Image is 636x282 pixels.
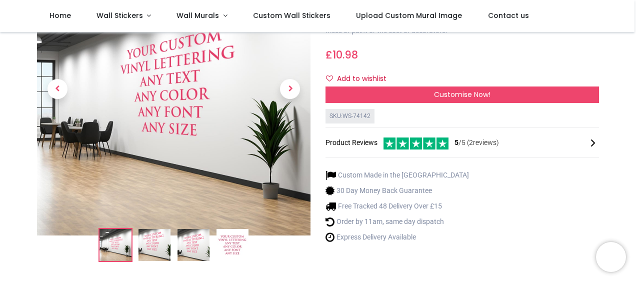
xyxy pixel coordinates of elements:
[326,75,333,82] i: Add to wishlist
[454,138,458,146] span: 5
[99,229,131,261] img: Custom Wall Sticker Quote Any Text & Colour - Vinyl Lettering
[253,10,330,20] span: Custom Wall Stickers
[356,10,462,20] span: Upload Custom Mural Image
[434,89,490,99] span: Customise Now!
[325,136,599,149] div: Product Reviews
[176,10,219,20] span: Wall Murals
[325,70,395,87] button: Add to wishlistAdd to wishlist
[596,242,626,272] iframe: Brevo live chat
[325,185,469,196] li: 30 Day Money Back Guarantee
[325,47,358,62] span: £
[325,232,469,242] li: Express Delivery Available
[177,229,209,261] img: WS-74142-03
[325,201,469,211] li: Free Tracked 48 Delivery Over £15
[325,216,469,227] li: Order by 11am, same day dispatch
[454,138,499,148] span: /5 ( 2 reviews)
[96,10,143,20] span: Wall Stickers
[216,229,248,261] img: WS-74142-04
[488,10,529,20] span: Contact us
[325,170,469,180] li: Custom Made in the [GEOGRAPHIC_DATA]
[332,47,358,62] span: 10.98
[280,79,300,99] span: Next
[49,10,71,20] span: Home
[47,79,67,99] span: Previous
[138,229,170,261] img: WS-74142-02
[325,109,374,123] div: SKU: WS-74142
